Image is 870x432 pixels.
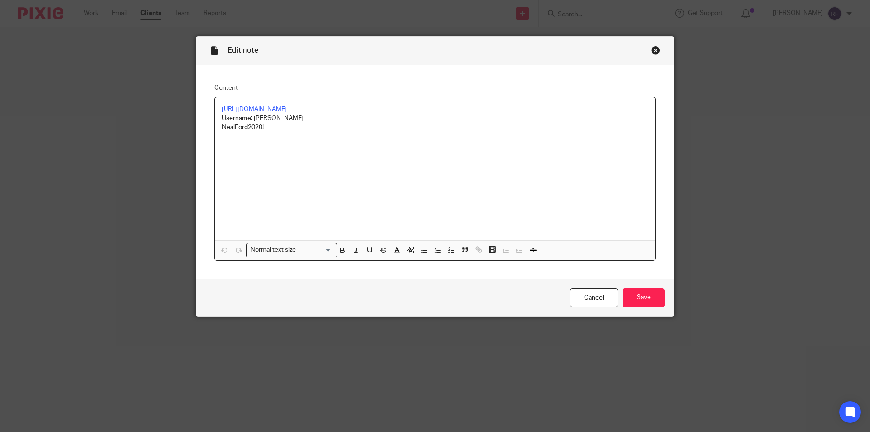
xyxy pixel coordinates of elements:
[222,123,648,132] p: NealFord2020!
[246,243,337,257] div: Search for option
[222,106,287,112] a: [URL][DOMAIN_NAME]
[214,83,656,92] label: Content
[299,245,332,255] input: Search for option
[227,47,258,54] span: Edit note
[222,114,648,123] p: Username: [PERSON_NAME]
[623,288,665,308] input: Save
[570,288,618,308] a: Cancel
[249,245,298,255] span: Normal text size
[651,46,660,55] div: Close this dialog window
